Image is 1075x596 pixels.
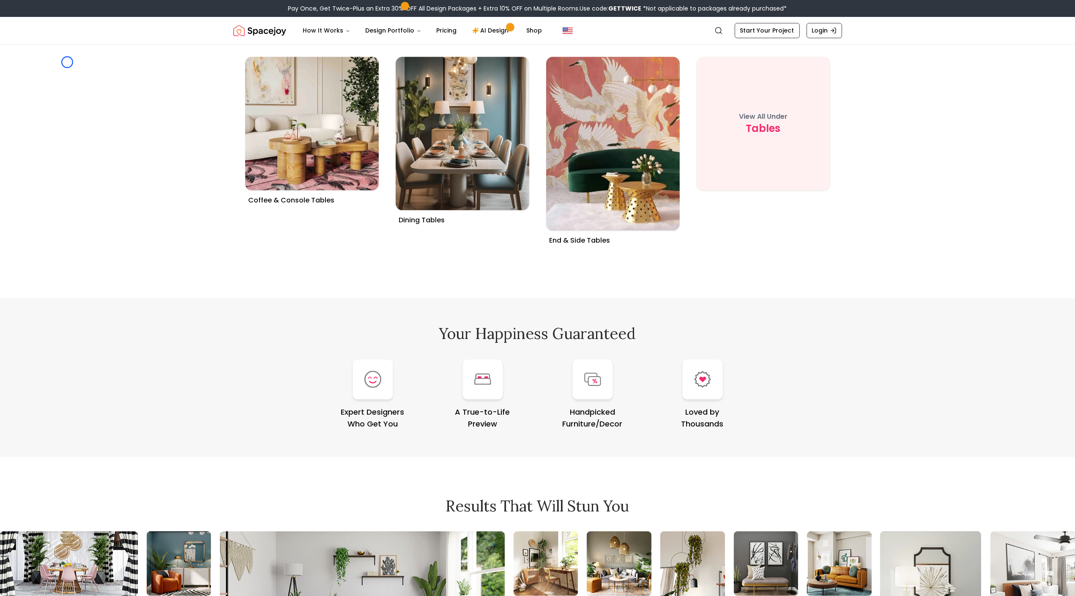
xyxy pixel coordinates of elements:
[364,371,381,388] img: Expert Designers<br/>Who Get You
[233,22,286,39] img: Spacejoy Logo
[739,112,788,122] p: View All Under
[288,4,787,13] div: Pay Once, Get Twice-Plus an Extra 30% OFF All Design Packages + Extra 10% OFF on Multiple Rooms.
[431,406,534,430] div: A True-to-Life Preview
[321,406,424,430] div: Expert Designers Who Get You
[541,406,644,430] div: Handpicked Furniture/Decor
[245,57,379,190] img: Coffee & Console Tables
[735,23,800,38] a: Start Your Project
[584,372,601,386] img: Handpicked<br/>Furniture/Decor
[233,325,842,342] h2: Your Happiness Guaranteed
[541,52,685,251] a: End & Side TablesEnd & Side Tables
[520,22,549,39] a: Shop
[245,190,379,205] h3: Coffee & Console Tables
[396,210,529,225] h3: Dining Tables
[296,22,357,39] button: How It Works
[563,25,573,36] img: United States
[240,52,384,211] a: Coffee & Console TablesCoffee & Console Tables
[807,23,842,38] a: Login
[694,371,711,388] img: Loved by<br/>Thousands
[233,498,842,514] h2: Results that will stun you
[609,4,642,13] b: GETTWICE
[692,52,835,251] a: View All Undertables
[546,57,680,230] img: End & Side Tables
[651,406,754,430] div: Loved by Thousands
[233,22,286,39] a: Spacejoy
[465,22,518,39] a: AI Design
[359,22,428,39] button: Design Portfolio
[746,122,781,135] span: tables
[474,373,491,385] img: A True-to-Life<br/>Preview
[642,4,787,13] span: *Not applicable to packages already purchased*
[233,17,842,44] nav: Global
[430,22,464,39] a: Pricing
[296,22,549,39] nav: Main
[396,57,529,210] img: Dining Tables
[546,230,680,246] h3: End & Side Tables
[580,4,642,13] span: Use code:
[391,52,534,230] a: Dining TablesDining Tables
